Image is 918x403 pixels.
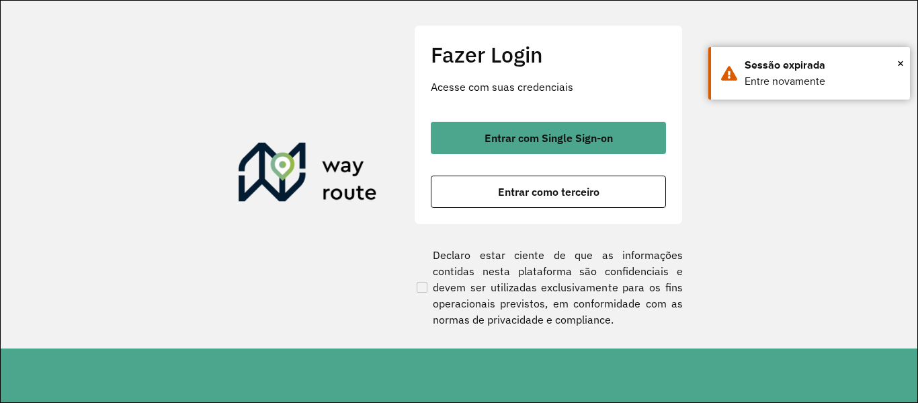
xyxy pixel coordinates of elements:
button: button [431,176,666,208]
label: Declaro estar ciente de que as informações contidas nesta plataforma são confidenciais e devem se... [414,247,683,328]
div: Entre novamente [745,73,900,89]
img: Roteirizador AmbevTech [239,143,377,207]
button: button [431,122,666,154]
p: Acesse com suas credenciais [431,79,666,95]
span: Entrar como terceiro [498,186,599,197]
div: Sessão expirada [745,57,900,73]
span: Entrar com Single Sign-on [485,133,613,143]
span: × [897,53,904,73]
button: Close [897,53,904,73]
h2: Fazer Login [431,42,666,67]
